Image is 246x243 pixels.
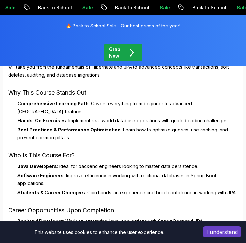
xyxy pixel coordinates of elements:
strong: Hands-On Exercises [17,118,66,123]
strong: Java Developers [17,164,57,169]
p: Sale [154,4,175,11]
li: : Improve efficiency in working with relational databases in Spring Boot applications. [15,172,238,187]
h3: Why This Course Stands Out [8,88,238,97]
strong: Comprehensive Learning Path [17,101,89,106]
div: This website uses cookies to enhance the user experience. [5,226,193,238]
h3: Career Opportunities Upon Completion [8,206,238,215]
p: 🔥 Back to School Sale - Our best prices of the year! [66,23,180,29]
li: : Covers everything from beginner to advanced [GEOGRAPHIC_DATA] features. [15,100,238,115]
li: : Learn how to optimize queries, use caching, and prevent common pitfalls. [15,126,238,142]
p: Back to School [110,4,154,11]
p: Back to School [187,4,232,11]
strong: Software Engineers [17,173,64,178]
h3: Who Is This Course For? [8,151,238,160]
li: : Implement real-world database operations with guided coding challenges. [15,117,238,125]
strong: Students & Career Changers [17,190,85,195]
strong: Backend Developer [17,218,63,224]
li: : Work on enterprise-level applications with Spring Boot and JPA. [15,217,238,225]
li: : Gain hands-on experience and build confidence in working with JPA. [15,189,238,197]
p: Grab Now [109,46,121,59]
strong: Best Practices & Performance Optimization [17,127,121,132]
li: : Ideal for backend engineers looking to master data persistence. [15,163,238,170]
p: Sale [77,4,98,11]
button: Accept cookies [203,226,241,237]
p: Back to School [33,4,77,11]
p: Spring Data JPA is the industry-standard way to interact with databases in Java applications. Thi... [8,55,238,79]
